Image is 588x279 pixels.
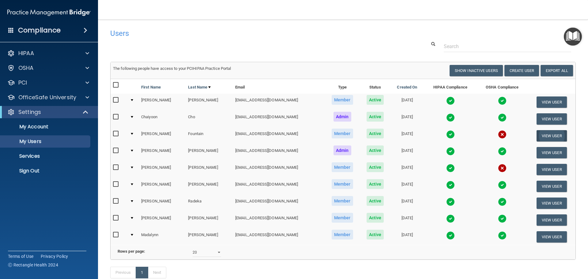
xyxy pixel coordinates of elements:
td: [EMAIL_ADDRESS][DOMAIN_NAME] [233,144,325,161]
p: OSHA [18,64,34,72]
img: tick.e7d51cea.svg [498,96,507,105]
span: Active [367,213,384,223]
td: [PERSON_NAME] [139,212,186,228]
img: tick.e7d51cea.svg [446,96,455,105]
td: [EMAIL_ADDRESS][DOMAIN_NAME] [233,161,325,178]
th: OSHA Compliance [477,79,528,94]
button: View User [537,113,567,125]
td: [DATE] [390,94,424,111]
td: [EMAIL_ADDRESS][DOMAIN_NAME] [233,111,325,127]
span: Active [367,162,384,172]
td: [PERSON_NAME] [186,94,232,111]
a: Created On [397,84,417,91]
img: tick.e7d51cea.svg [498,147,507,156]
span: Admin [334,112,351,122]
span: Member [332,162,353,172]
img: cross.ca9f0e7f.svg [498,164,507,172]
td: [EMAIL_ADDRESS][DOMAIN_NAME] [233,195,325,212]
img: tick.e7d51cea.svg [446,113,455,122]
td: [DATE] [390,212,424,228]
td: [EMAIL_ADDRESS][DOMAIN_NAME] [233,228,325,245]
a: OSHA [7,64,89,72]
h4: Compliance [18,26,61,35]
button: Show Inactive Users [450,65,503,76]
img: tick.e7d51cea.svg [498,198,507,206]
img: tick.e7d51cea.svg [446,130,455,139]
a: Export All [541,65,573,76]
td: Cho [186,111,232,127]
td: [PERSON_NAME] [186,228,232,245]
button: Create User [504,65,539,76]
p: PCI [18,79,27,86]
span: Active [367,196,384,206]
img: tick.e7d51cea.svg [446,147,455,156]
button: View User [537,164,567,175]
img: tick.e7d51cea.svg [498,113,507,122]
span: Member [332,230,353,239]
a: 1 [136,267,148,278]
span: Active [367,129,384,138]
a: First Name [141,84,161,91]
span: Active [367,145,384,155]
img: tick.e7d51cea.svg [498,214,507,223]
span: Ⓒ Rectangle Health 2024 [8,262,58,268]
td: [PERSON_NAME] [186,161,232,178]
td: [DATE] [390,195,424,212]
img: tick.e7d51cea.svg [446,181,455,189]
p: Sign Out [4,168,88,174]
td: [PERSON_NAME] [186,212,232,228]
a: Last Name [188,84,211,91]
td: [EMAIL_ADDRESS][DOMAIN_NAME] [233,212,325,228]
td: Radeka [186,195,232,212]
span: Active [367,95,384,105]
img: tick.e7d51cea.svg [446,198,455,206]
td: [PERSON_NAME] [139,127,186,144]
td: [PERSON_NAME] [186,144,232,161]
img: tick.e7d51cea.svg [498,181,507,189]
img: cross.ca9f0e7f.svg [498,130,507,139]
span: Member [332,95,353,105]
td: [PERSON_NAME] [139,94,186,111]
button: View User [537,147,567,158]
button: View User [537,231,567,243]
input: Search [444,41,571,52]
p: OfficeSafe University [18,94,76,101]
th: Email [233,79,325,94]
span: Member [332,179,353,189]
td: [DATE] [390,228,424,245]
a: Terms of Use [8,253,33,259]
span: Admin [334,145,351,155]
td: [EMAIL_ADDRESS][DOMAIN_NAME] [233,127,325,144]
th: Type [325,79,360,94]
p: Services [4,153,88,159]
p: Settings [18,108,41,116]
button: View User [537,198,567,209]
img: tick.e7d51cea.svg [446,214,455,223]
img: tick.e7d51cea.svg [446,231,455,240]
button: Open Resource Center [564,28,582,46]
a: HIPAA [7,50,89,57]
p: My Account [4,124,88,130]
img: PMB logo [7,6,91,19]
a: OfficeSafe University [7,94,89,101]
a: Settings [7,108,89,116]
td: [PERSON_NAME] [139,161,186,178]
b: Rows per page: [118,249,145,254]
span: Member [332,196,353,206]
td: [PERSON_NAME] [139,144,186,161]
a: Next [148,267,166,278]
th: Status [360,79,390,94]
button: View User [537,130,567,141]
p: My Users [4,138,88,145]
td: [DATE] [390,144,424,161]
span: Member [332,129,353,138]
span: Active [367,179,384,189]
span: Active [367,112,384,122]
button: View User [537,181,567,192]
p: HIPAA [18,50,34,57]
td: [PERSON_NAME] [139,178,186,195]
td: Chaiyoon [139,111,186,127]
img: tick.e7d51cea.svg [498,231,507,240]
td: [EMAIL_ADDRESS][DOMAIN_NAME] [233,94,325,111]
h4: Users [110,29,378,37]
